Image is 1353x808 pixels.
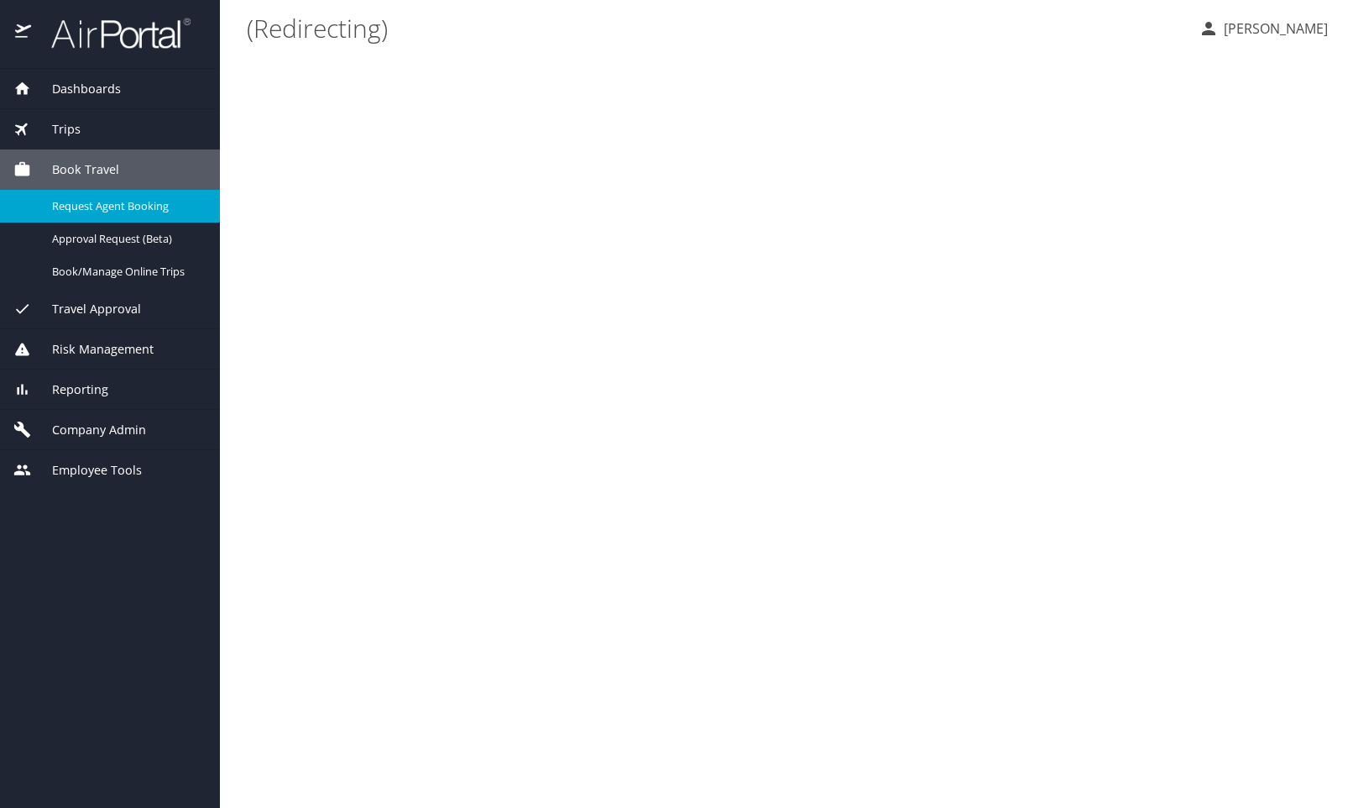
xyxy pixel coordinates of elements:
span: Book Travel [31,160,119,179]
span: Dashboards [31,80,121,98]
span: Travel Approval [31,300,141,318]
span: Risk Management [31,340,154,359]
button: [PERSON_NAME] [1192,13,1335,44]
span: Approval Request (Beta) [52,231,200,247]
span: Reporting [31,380,108,399]
span: Employee Tools [31,461,142,480]
span: Company Admin [31,421,146,439]
img: airportal-logo.png [33,17,191,50]
span: Book/Manage Online Trips [52,264,200,280]
span: Trips [31,120,81,139]
span: Request Agent Booking [52,198,200,214]
p: [PERSON_NAME] [1219,18,1328,39]
img: icon-airportal.png [15,17,33,50]
h1: (Redirecting) [247,2,1185,54]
